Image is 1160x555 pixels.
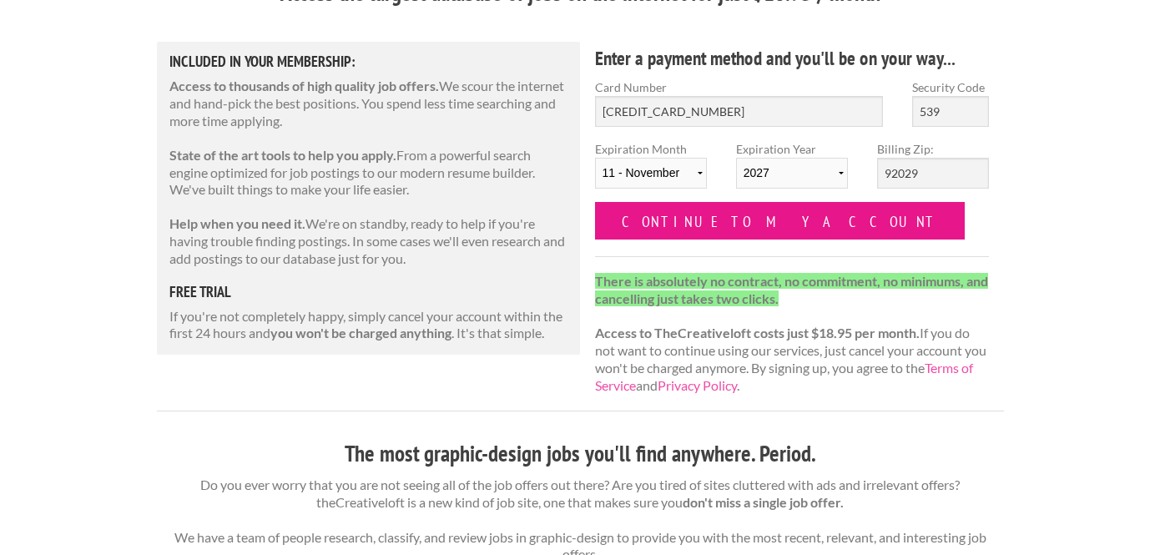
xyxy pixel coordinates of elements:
[595,158,707,189] select: Expiration Month
[169,308,568,343] p: If you're not completely happy, simply cancel your account within the first 24 hours and . It's t...
[912,78,989,96] label: Security Code
[736,158,848,189] select: Expiration Year
[595,78,884,96] label: Card Number
[595,45,990,72] h4: Enter a payment method and you'll be on your way...
[736,140,848,202] label: Expiration Year
[595,360,973,393] a: Terms of Service
[595,325,920,341] strong: Access to TheCreativeloft costs just $18.95 per month.
[169,215,305,231] strong: Help when you need it.
[595,273,990,395] p: If you do not want to continue using our services, just cancel your account you won't be charged ...
[683,494,844,510] strong: don't miss a single job offer.
[169,54,568,69] h5: Included in Your Membership:
[877,140,989,158] label: Billing Zip:
[658,377,737,393] a: Privacy Policy
[169,147,396,163] strong: State of the art tools to help you apply.
[169,78,568,129] p: We scour the internet and hand-pick the best positions. You spend less time searching and more ti...
[595,273,988,306] strong: There is absolutely no contract, no commitment, no minimums, and cancelling just takes two clicks.
[169,215,568,267] p: We're on standby, ready to help if you're having trouble finding postings. In some cases we'll ev...
[157,438,1004,470] h3: The most graphic-design jobs you'll find anywhere. Period.
[595,140,707,202] label: Expiration Month
[270,325,451,341] strong: you won't be charged anything
[169,147,568,199] p: From a powerful search engine optimized for job postings to our modern resume builder. We've buil...
[169,78,439,93] strong: Access to thousands of high quality job offers.
[595,202,966,240] input: Continue to my account
[169,285,568,300] h5: free trial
